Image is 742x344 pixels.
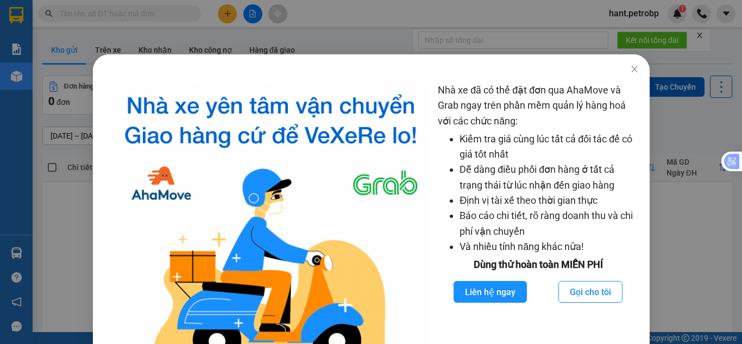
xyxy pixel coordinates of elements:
button: Close [619,54,649,85]
li: Kiểm tra giá cùng lúc tất cả đối tác để có giá tốt nhất [460,132,638,162]
button: Gọi cho tôi [558,281,622,303]
li: Dễ dàng điều phối đơn hàng ở tất cả trạng thái từ lúc nhận đến giao hàng [460,162,638,193]
span: Liên hệ ngay [465,285,515,299]
li: Và nhiều tính năng khác nữa! [460,239,638,254]
span: Gọi cho tôi [570,285,611,299]
li: Báo cáo chi tiết, rõ ràng doanh thu và chi phí vận chuyển [460,208,638,239]
span: close [630,65,638,73]
div: Dùng thử hoàn toàn MIỄN PHÍ [438,257,638,272]
button: Liên hệ ngay [454,281,527,303]
li: Định vị tài xế theo thời gian thực [460,193,638,208]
